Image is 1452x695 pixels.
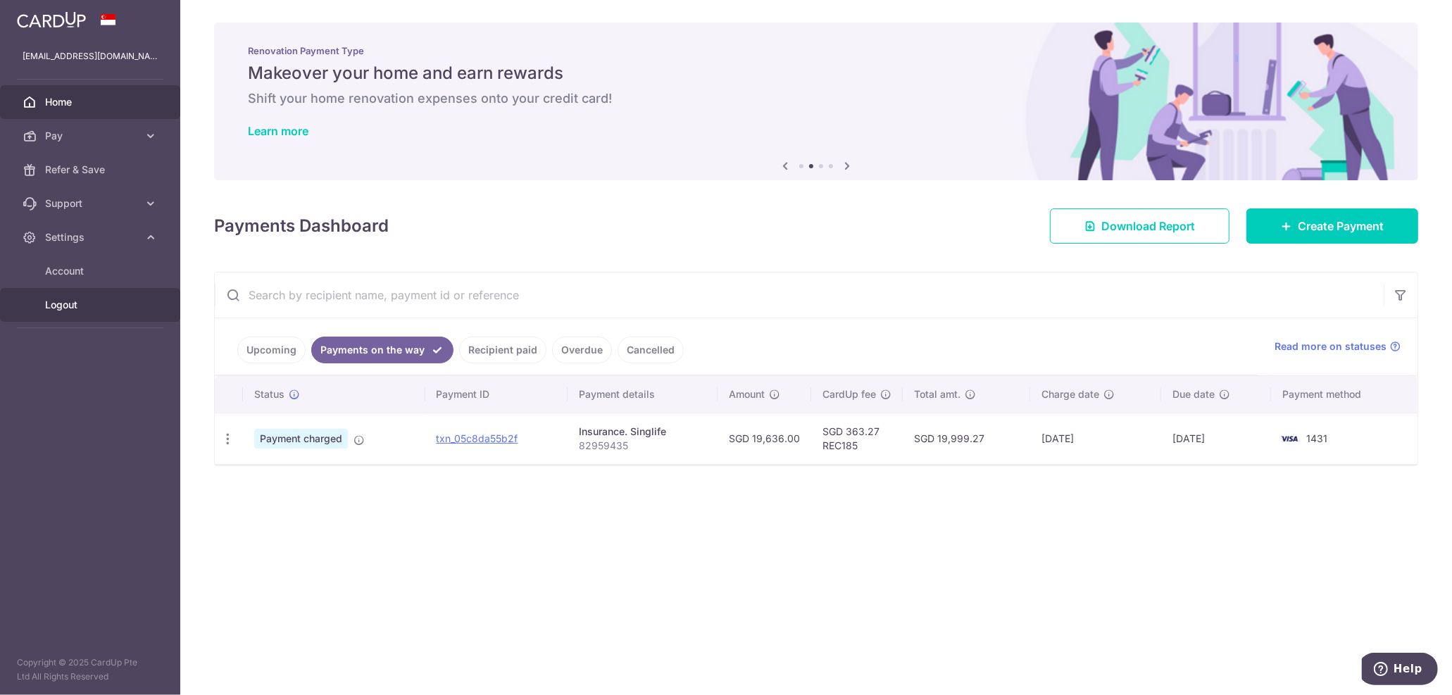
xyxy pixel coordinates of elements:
[1050,208,1229,244] a: Download Report
[237,337,306,363] a: Upcoming
[459,337,546,363] a: Recipient paid
[1275,430,1303,447] img: Bank Card
[1161,413,1271,464] td: [DATE]
[248,124,308,138] a: Learn more
[718,413,811,464] td: SGD 19,636.00
[811,413,903,464] td: SGD 363.27 REC185
[254,429,348,449] span: Payment charged
[1041,387,1099,401] span: Charge date
[1030,413,1161,464] td: [DATE]
[425,376,568,413] th: Payment ID
[214,213,389,239] h4: Payments Dashboard
[1362,653,1438,688] iframe: Opens a widget where you can find more information
[579,439,706,453] p: 82959435
[437,432,518,444] a: txn_05c8da55b2f
[23,49,158,63] p: [EMAIL_ADDRESS][DOMAIN_NAME]
[45,230,138,244] span: Settings
[1246,208,1418,244] a: Create Payment
[248,45,1384,56] p: Renovation Payment Type
[17,11,86,28] img: CardUp
[45,264,138,278] span: Account
[45,298,138,312] span: Logout
[822,387,876,401] span: CardUp fee
[903,413,1030,464] td: SGD 19,999.27
[45,129,138,143] span: Pay
[1306,432,1327,444] span: 1431
[618,337,684,363] a: Cancelled
[215,273,1384,318] input: Search by recipient name, payment id or reference
[914,387,960,401] span: Total amt.
[1275,339,1387,353] span: Read more on statuses
[254,387,284,401] span: Status
[1101,218,1195,234] span: Download Report
[248,90,1384,107] h6: Shift your home renovation expenses onto your credit card!
[45,196,138,211] span: Support
[45,163,138,177] span: Refer & Save
[1298,218,1384,234] span: Create Payment
[729,387,765,401] span: Amount
[568,376,718,413] th: Payment details
[1172,387,1215,401] span: Due date
[214,23,1418,180] img: Renovation banner
[1275,339,1401,353] a: Read more on statuses
[45,95,138,109] span: Home
[311,337,453,363] a: Payments on the way
[1271,376,1417,413] th: Payment method
[248,62,1384,84] h5: Makeover your home and earn rewards
[552,337,612,363] a: Overdue
[579,425,706,439] div: Insurance. Singlife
